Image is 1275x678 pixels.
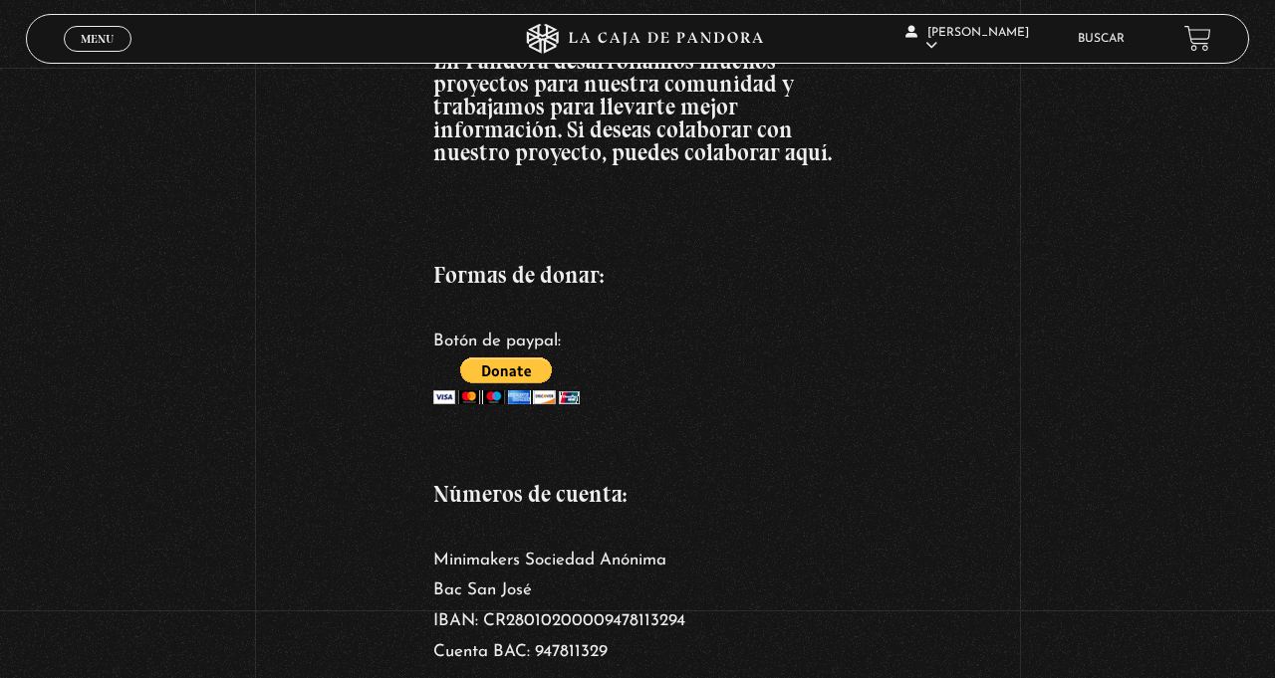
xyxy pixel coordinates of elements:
[75,49,122,63] span: Cerrar
[905,27,1029,52] span: [PERSON_NAME]
[1184,25,1211,52] a: View your shopping cart
[433,480,627,508] strong: Números de cuenta:
[81,33,114,45] span: Menu
[433,546,842,667] p: Minimakers Sociedad Anónima Bac San José IBAN: CR28010200009478113294 Cuenta BAC: 947811329
[1078,33,1125,45] a: Buscar
[433,357,580,404] input: PayPal - The safer, easier way to pay online!
[433,264,842,287] h3: Formas de donar:
[433,50,842,164] h3: En Pandora desarrollamos muchos proyectos para nuestra comunidad y trabajamos para llevarte mejor...
[433,333,561,349] strong: Botón de paypal:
